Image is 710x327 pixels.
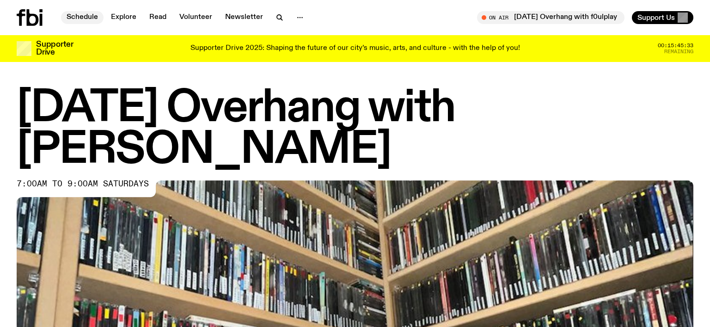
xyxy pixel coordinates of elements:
span: Remaining [664,49,693,54]
h3: Supporter Drive [36,41,73,56]
a: Schedule [61,11,104,24]
a: Newsletter [220,11,269,24]
button: Support Us [632,11,693,24]
a: Volunteer [174,11,218,24]
span: 00:15:45:33 [658,43,693,48]
h1: [DATE] Overhang with [PERSON_NAME] [17,88,693,171]
a: Explore [105,11,142,24]
span: 7:00am to 9:00am saturdays [17,180,149,188]
a: Read [144,11,172,24]
p: Supporter Drive 2025: Shaping the future of our city’s music, arts, and culture - with the help o... [190,44,520,53]
span: Support Us [637,13,675,22]
button: On Air[DATE] Overhang with f0ulplay [477,11,624,24]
